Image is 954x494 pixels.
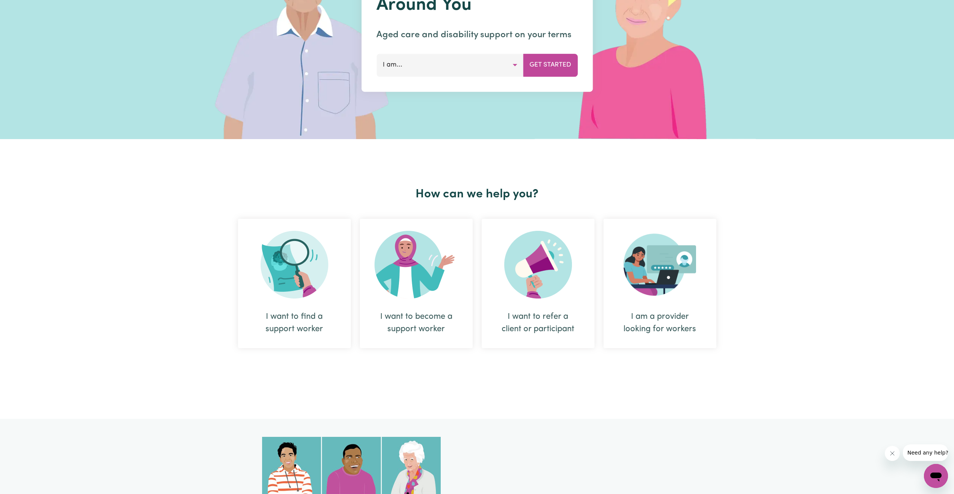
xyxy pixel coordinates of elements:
[523,54,578,76] button: Get Started
[261,231,328,299] img: Search
[360,219,473,348] div: I want to become a support worker
[622,311,698,335] div: I am a provider looking for workers
[482,219,595,348] div: I want to refer a client or participant
[885,446,900,461] iframe: Close message
[604,219,716,348] div: I am a provider looking for workers
[234,187,721,202] h2: How can we help you?
[500,311,576,335] div: I want to refer a client or participant
[378,311,455,335] div: I want to become a support worker
[5,5,46,11] span: Need any help?
[903,444,948,461] iframe: Message from company
[376,28,578,42] p: Aged care and disability support on your terms
[623,231,696,299] img: Provider
[256,311,333,335] div: I want to find a support worker
[376,54,523,76] button: I am...
[238,219,351,348] div: I want to find a support worker
[924,464,948,488] iframe: Button to launch messaging window
[375,231,458,299] img: Become Worker
[504,231,572,299] img: Refer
